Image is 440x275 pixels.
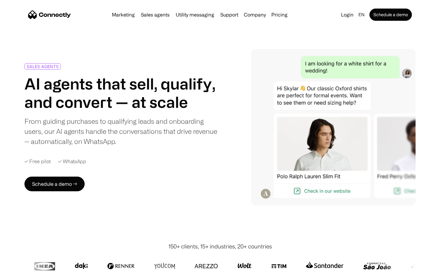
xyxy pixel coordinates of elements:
[244,10,266,19] div: Company
[24,75,218,111] h1: AI agents that sell, qualify, and convert — at scale
[109,12,137,17] a: Marketing
[218,12,241,17] a: Support
[173,12,217,17] a: Utility messaging
[24,177,85,191] a: Schedule a demo →
[358,10,365,19] div: en
[339,10,356,19] a: Login
[168,242,272,251] div: 150+ clients, 15+ industries, 20+ countries
[12,264,37,273] ul: Language list
[369,9,412,21] a: Schedule a demo
[24,159,51,164] div: ✓ Free pilot
[138,12,172,17] a: Sales agents
[27,64,59,69] div: SALES AGENTS
[58,159,86,164] div: ✓ WhatsApp
[24,116,218,146] div: From guiding purchases to qualifying leads and onboarding users, our AI agents handle the convers...
[6,264,37,273] aside: Language selected: English
[269,12,290,17] a: Pricing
